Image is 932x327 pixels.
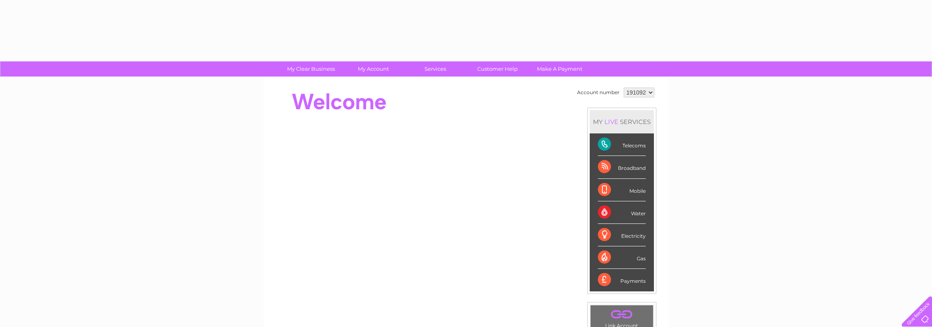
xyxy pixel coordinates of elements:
div: Broadband [598,156,646,178]
div: Payments [598,269,646,291]
div: Electricity [598,224,646,246]
div: LIVE [603,118,620,126]
div: MY SERVICES [590,110,654,133]
a: My Account [339,61,407,77]
div: Mobile [598,179,646,201]
a: . [593,307,651,322]
div: Gas [598,246,646,269]
a: Customer Help [464,61,531,77]
div: Telecoms [598,133,646,156]
a: Make A Payment [526,61,593,77]
td: Account number [575,86,622,99]
div: Water [598,201,646,224]
a: Services [402,61,469,77]
a: My Clear Business [277,61,345,77]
